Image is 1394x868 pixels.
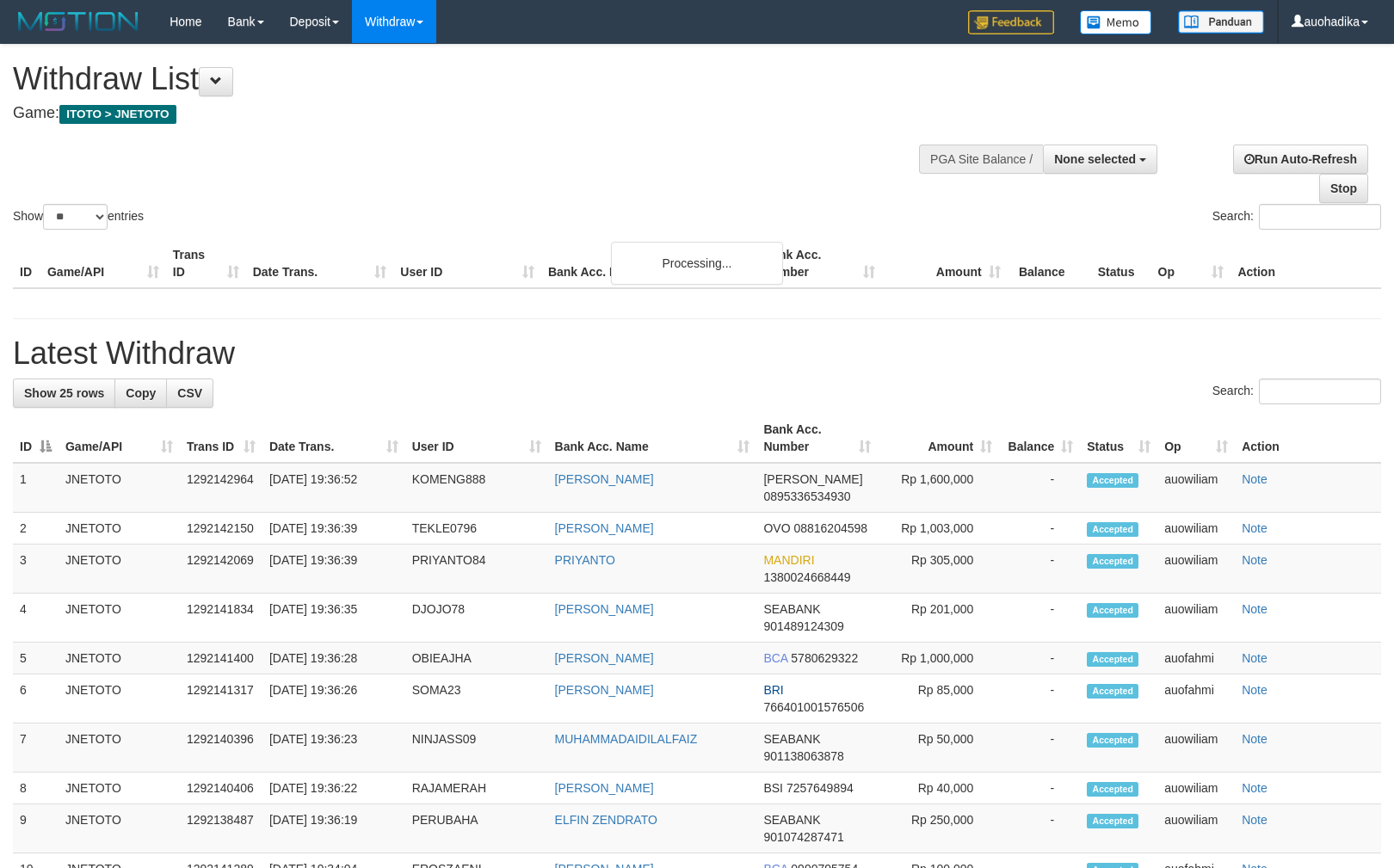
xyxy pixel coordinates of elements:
[405,513,548,545] td: TEKLE0796
[1157,513,1235,545] td: auowiliam
[262,545,405,594] td: [DATE] 19:36:39
[1233,145,1368,174] a: Run Auto-Refresh
[13,336,1381,371] h1: Latest Withdraw
[882,239,1008,288] th: Amount
[180,414,262,463] th: Trans ID: activate to sort column ascending
[405,773,548,804] td: RAJAMERAH
[405,594,548,643] td: DJOJO78
[59,643,180,674] td: JNETOTO
[1157,773,1235,804] td: auowiliam
[1091,239,1151,288] th: Status
[919,145,1043,174] div: PGA Site Balance /
[1151,239,1231,288] th: Op
[1043,145,1157,174] button: None selected
[59,674,180,723] td: JNETOTO
[555,472,654,486] a: [PERSON_NAME]
[763,700,864,714] span: Copy 766401001576506 to clipboard
[393,239,541,288] th: User ID
[1242,813,1268,827] a: Note
[59,513,180,545] td: JNETOTO
[1242,602,1268,616] a: Note
[968,10,1054,34] img: Feedback.jpg
[786,781,854,795] span: Copy 7257649894 to clipboard
[878,414,999,463] th: Amount: activate to sort column ascending
[180,545,262,594] td: 1292142069
[262,773,405,804] td: [DATE] 19:36:22
[999,674,1080,723] td: -
[59,545,180,594] td: JNETOTO
[405,804,548,853] td: PERUBAHA
[180,463,262,513] td: 1292142964
[1157,594,1235,643] td: auowiliam
[13,414,59,463] th: ID: activate to sort column descending
[763,732,820,746] span: SEABANK
[1178,10,1264,34] img: panduan.png
[999,463,1080,513] td: -
[1242,781,1268,795] a: Note
[405,643,548,674] td: OBIEAJHA
[878,674,999,723] td: Rp 85,000
[13,594,59,643] td: 4
[1087,782,1138,797] span: Accepted
[13,513,59,545] td: 2
[878,643,999,674] td: Rp 1,000,000
[180,674,262,723] td: 1292141317
[555,602,654,616] a: [PERSON_NAME]
[1087,554,1138,569] span: Accepted
[999,773,1080,804] td: -
[13,463,59,513] td: 1
[756,414,878,463] th: Bank Acc. Number: activate to sort column ascending
[180,773,262,804] td: 1292140406
[763,602,820,616] span: SEABANK
[878,545,999,594] td: Rp 305,000
[555,683,654,697] a: [PERSON_NAME]
[43,204,108,230] select: Showentries
[1087,733,1138,748] span: Accepted
[59,594,180,643] td: JNETOTO
[999,643,1080,674] td: -
[1054,152,1136,166] span: None selected
[405,723,548,773] td: NINJASS09
[1080,414,1157,463] th: Status: activate to sort column ascending
[405,545,548,594] td: PRIYANTO84
[180,804,262,853] td: 1292138487
[59,105,176,124] span: ITOTO > JNETOTO
[262,643,405,674] td: [DATE] 19:36:28
[1259,379,1381,404] input: Search:
[555,813,657,827] a: ELFIN ZENDRATO
[878,513,999,545] td: Rp 1,003,000
[763,651,787,665] span: BCA
[1087,603,1138,618] span: Accepted
[262,804,405,853] td: [DATE] 19:36:19
[246,239,394,288] th: Date Trans.
[763,813,820,827] span: SEABANK
[1157,723,1235,773] td: auowiliam
[262,414,405,463] th: Date Trans.: activate to sort column ascending
[13,379,115,408] a: Show 25 rows
[166,239,246,288] th: Trans ID
[1259,204,1381,230] input: Search:
[1157,674,1235,723] td: auofahmi
[13,804,59,853] td: 9
[1087,522,1138,537] span: Accepted
[999,723,1080,773] td: -
[763,489,850,503] span: Copy 0895336534930 to clipboard
[1087,652,1138,667] span: Accepted
[13,62,912,96] h1: Withdraw List
[262,723,405,773] td: [DATE] 19:36:23
[763,570,850,584] span: Copy 1380024668449 to clipboard
[13,773,59,804] td: 8
[555,651,654,665] a: [PERSON_NAME]
[1242,521,1268,535] a: Note
[555,521,654,535] a: [PERSON_NAME]
[59,804,180,853] td: JNETOTO
[763,472,862,486] span: [PERSON_NAME]
[1157,463,1235,513] td: auowiliam
[1157,804,1235,853] td: auowiliam
[180,723,262,773] td: 1292140396
[611,242,783,285] div: Processing...
[763,781,783,795] span: BSI
[791,651,858,665] span: Copy 5780629322 to clipboard
[13,9,144,34] img: MOTION_logo.png
[1242,651,1268,665] a: Note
